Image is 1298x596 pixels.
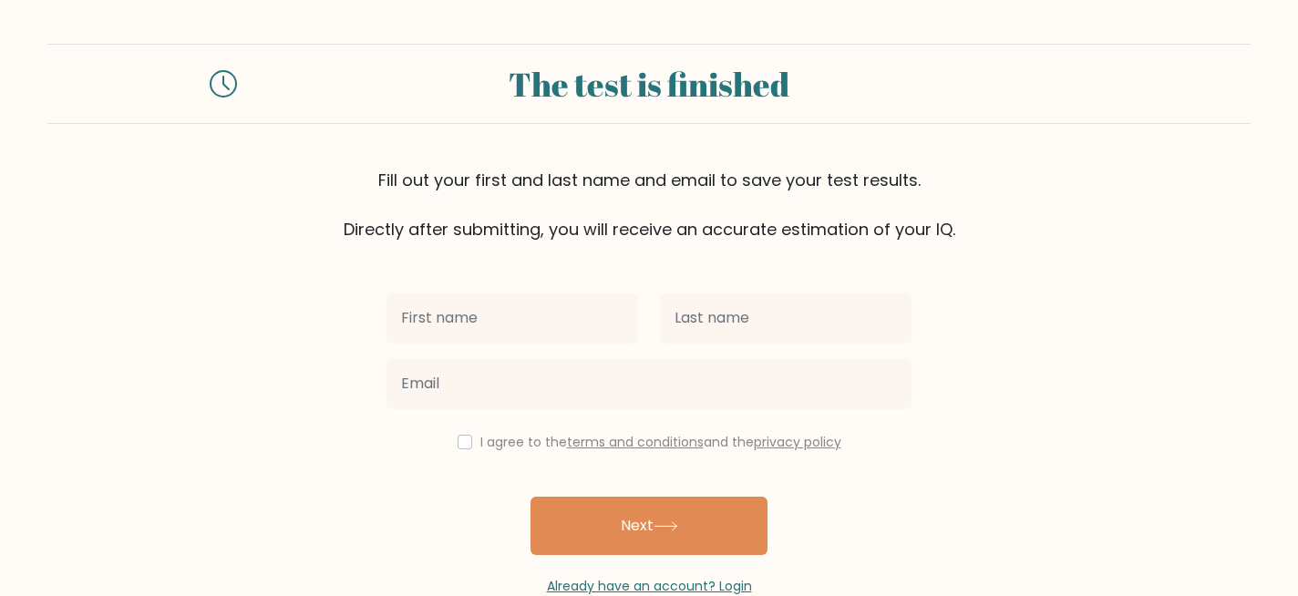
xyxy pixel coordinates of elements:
[754,433,841,451] a: privacy policy
[547,577,752,595] a: Already have an account? Login
[259,59,1039,108] div: The test is finished
[386,358,912,409] input: Email
[660,293,912,344] input: Last name
[480,433,841,451] label: I agree to the and the
[567,433,704,451] a: terms and conditions
[47,168,1251,241] div: Fill out your first and last name and email to save your test results. Directly after submitting,...
[531,497,767,555] button: Next
[386,293,638,344] input: First name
